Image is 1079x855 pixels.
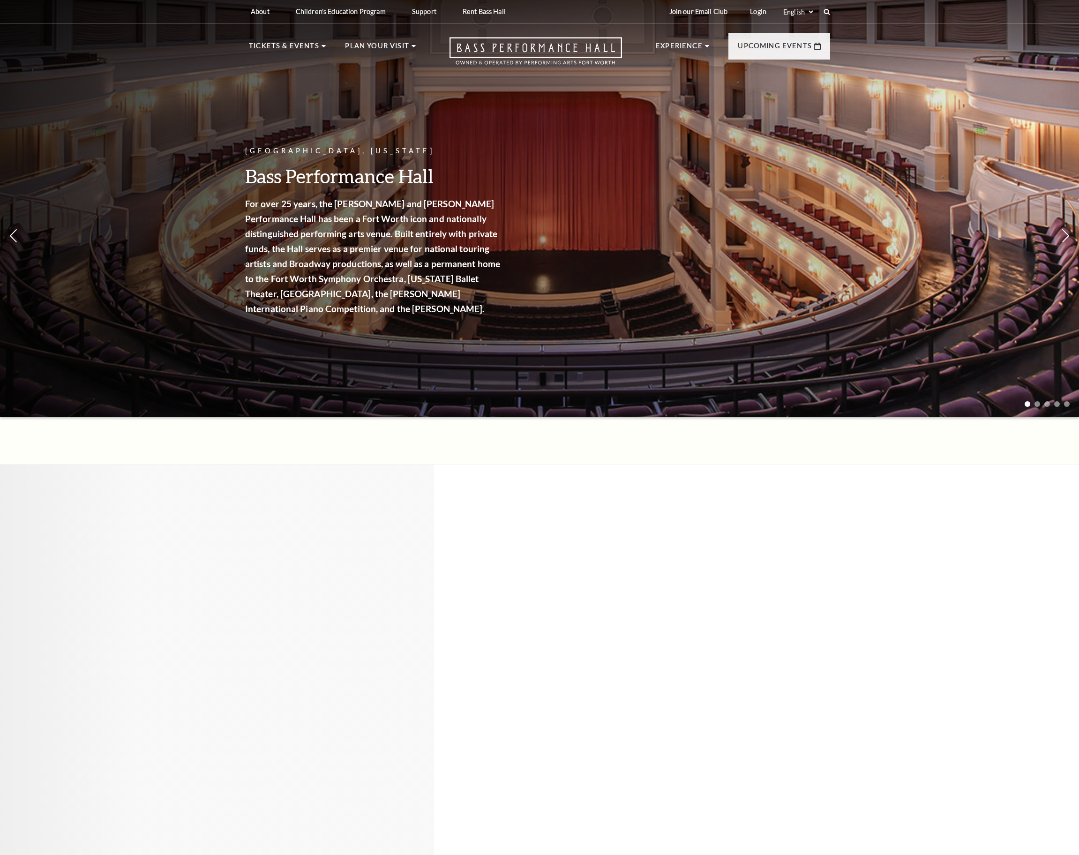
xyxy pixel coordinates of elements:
select: Select: [781,7,815,16]
p: [GEOGRAPHIC_DATA], [US_STATE] [245,145,503,157]
p: Plan Your Visit [345,40,409,57]
strong: For over 25 years, the [PERSON_NAME] and [PERSON_NAME] Performance Hall has been a Fort Worth ico... [245,198,500,314]
p: Support [412,7,436,15]
p: About [251,7,270,15]
p: Rent Bass Hall [463,7,506,15]
p: Upcoming Events [738,40,812,57]
p: Experience [656,40,703,57]
p: Tickets & Events [249,40,319,57]
h3: Bass Performance Hall [245,164,503,188]
p: Children's Education Program [296,7,386,15]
